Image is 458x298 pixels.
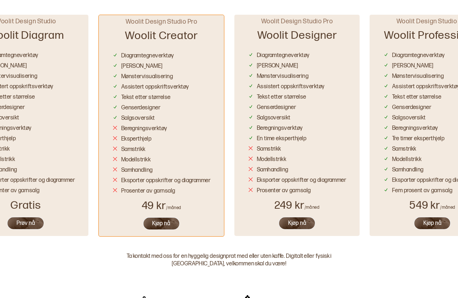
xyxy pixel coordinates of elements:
[257,146,281,153] div: Samstrikk
[304,205,320,211] div: /måned
[414,217,451,230] button: Kjøp nå
[121,146,146,153] div: Samstrikk
[392,146,416,153] div: Samstrikk
[274,198,320,213] div: 249 kr
[257,26,337,49] div: Woolit Designer
[257,177,346,184] div: Eksporter oppskrifter og diagrammer
[257,125,303,132] div: Beregningsverktøy
[440,205,455,211] div: /måned
[257,187,311,195] div: Prosenter av garnsalg
[392,187,453,195] div: Fem prosent av garnsalg
[121,156,151,164] div: Modellstrikk
[126,18,198,26] div: Woolit Design Studio Pro
[121,136,152,143] div: Eksperthjelp
[121,188,175,195] div: Prosenter av garnsalg
[121,115,155,122] div: Salgsoversikt
[257,73,309,80] div: Mønstervisualisering
[278,217,316,230] button: Kjøp nå
[10,198,42,213] div: Gratis
[409,198,455,213] div: 549 kr
[392,114,426,122] div: Salgsoversikt
[257,156,287,164] div: Modellstrikk
[121,125,167,133] div: Beregningsverktøy
[392,73,444,80] div: Mønstervisualisering
[392,94,442,101] div: Tekst etter størrelse
[121,177,211,185] div: Eksporter oppskrifter og diagrammer
[257,83,325,91] div: Assistert oppskriftsverktøy
[392,135,445,143] div: Tre timer eksperthjelp
[121,63,163,70] div: [PERSON_NAME]
[142,199,181,213] div: 49 kr
[257,104,296,112] div: Genserdesigner
[143,217,180,230] button: Kjøp nå
[257,52,310,60] div: Diagramtegneverktøy
[99,253,359,268] div: Ta kontakt med oss for en hyggelig designprat med eller uten kaffe. Digitalt eller fysisk i [GEOG...
[121,167,153,174] div: Samhandling
[257,135,307,143] div: En time eksperthjelp
[257,62,298,70] div: [PERSON_NAME]
[257,166,288,174] div: Samhandling
[121,94,171,101] div: Tekst etter størrelse
[392,104,432,112] div: Genserdesigner
[7,217,44,230] button: Prøv nå
[121,104,161,112] div: Genserdesigner
[392,166,424,174] div: Samhandling
[392,62,434,70] div: [PERSON_NAME]
[125,26,198,49] div: Woolit Creator
[257,114,291,122] div: Salgsoversikt
[257,94,306,101] div: Tekst etter størrelse
[392,125,438,132] div: Beregningsverktøy
[261,17,333,25] div: Woolit Design Studio Pro
[392,156,422,164] div: Modellstrikk
[392,52,445,60] div: Diagramtegneverktøy
[166,205,181,211] div: /måned
[121,84,189,91] div: Assistert oppskriftsverktøy
[121,52,174,60] div: Diagramtegneverktøy
[121,73,173,81] div: Mønstervisualisering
